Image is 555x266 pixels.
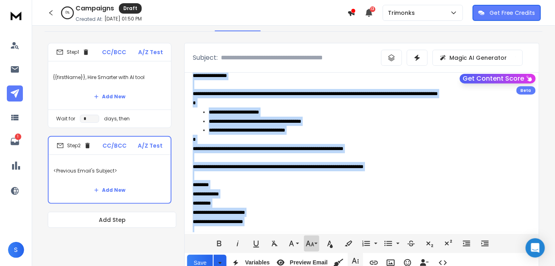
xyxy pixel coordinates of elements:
button: Font Family [286,236,301,252]
li: Step1CC/BCCA/Z Test{{firstName}}, Hire Smarter with AI toolAdd NewWait fordays, then [48,43,171,128]
span: Variables [243,259,271,266]
p: <Previous Email's Subject> [53,160,166,182]
p: A/Z Test [138,48,163,56]
div: Open Intercom Messenger [526,238,545,258]
div: Step 1 [56,49,90,56]
div: Step 2 [57,142,91,149]
p: Get Free Credits [490,9,535,17]
div: Beta [516,86,536,95]
button: Get Content Score [460,74,536,83]
div: Draft [119,3,142,14]
button: Subscript [422,236,437,252]
button: Clear Formatting [267,236,282,252]
span: Preview Email [288,259,329,266]
p: CC/BCC [102,48,126,56]
p: Magic AI Generator [450,54,507,62]
p: 0 % [65,10,69,15]
p: 1 [15,134,21,140]
button: Add Step [48,212,176,228]
h1: Campaigns [75,4,114,13]
button: S [8,242,24,258]
button: Bold (Ctrl+B) [212,236,227,252]
p: Subject: [193,53,218,63]
button: Magic AI Generator [433,50,523,66]
a: 1 [7,134,23,150]
p: Wait for [56,116,75,122]
p: A/Z Test [138,142,163,150]
p: Trimonks [388,9,418,17]
button: Increase Indent (Ctrl+]) [477,236,493,252]
li: Step2CC/BCCA/Z Test<Previous Email's Subject>Add New [48,136,171,204]
button: Add New [88,89,132,105]
button: Get Free Credits [473,5,541,21]
button: Underline (Ctrl+U) [249,236,264,252]
button: Superscript [441,236,456,252]
span: 13 [370,6,375,12]
p: CC/BCC [102,142,127,150]
img: logo [8,8,24,23]
p: [DATE] 01:50 PM [104,16,142,22]
button: Decrease Indent (Ctrl+[) [459,236,474,252]
p: Created At: [75,16,103,22]
button: Italic (Ctrl+I) [230,236,245,252]
p: {{firstName}}, Hire Smarter with AI tool [53,66,166,89]
button: Add New [88,182,132,198]
p: days, then [104,116,130,122]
